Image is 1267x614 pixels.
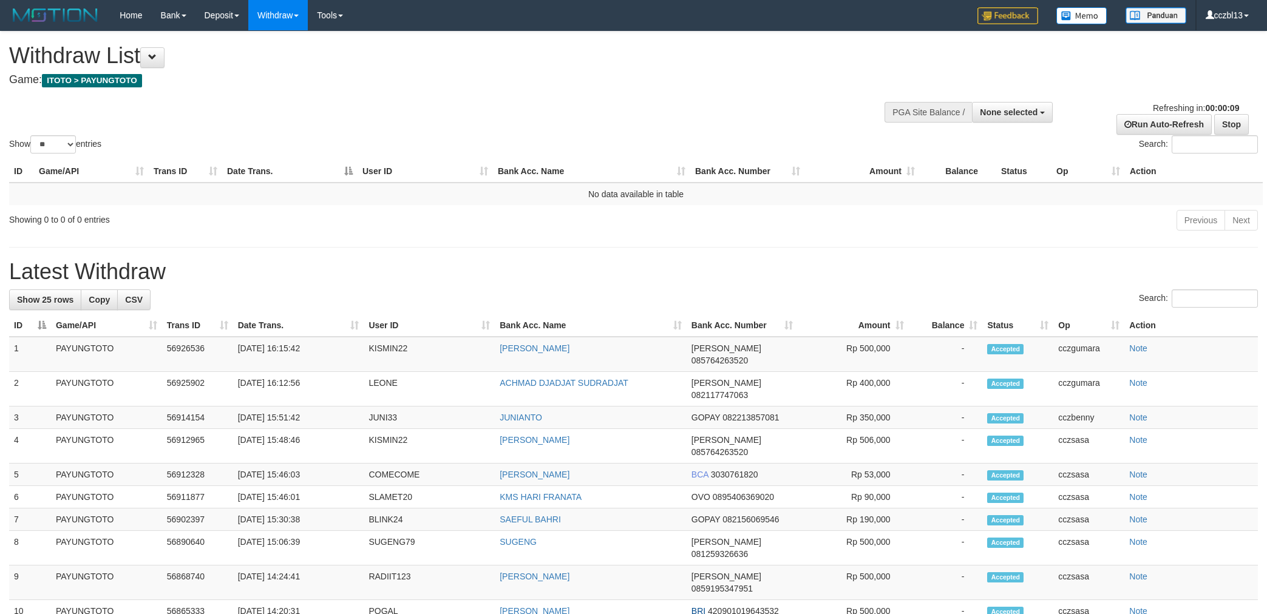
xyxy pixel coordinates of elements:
[690,160,805,183] th: Bank Acc. Number: activate to sort column ascending
[1172,289,1258,308] input: Search:
[364,508,495,531] td: BLINK24
[500,492,582,502] a: KMS HARI FRANATA
[1053,486,1124,508] td: cczsasa
[364,486,495,508] td: SLAMET20
[909,486,983,508] td: -
[972,102,1053,123] button: None selected
[1177,210,1225,231] a: Previous
[9,464,51,486] td: 5
[364,531,495,565] td: SUGENG79
[1053,407,1124,429] td: cczbenny
[909,508,983,531] td: -
[9,74,832,86] h4: Game:
[713,492,774,502] span: Copy 0895406369020 to clipboard
[9,209,519,226] div: Showing 0 to 0 of 0 entries
[233,429,364,464] td: [DATE] 15:48:46
[691,549,748,559] span: Copy 081259326636 to clipboard
[9,260,1258,284] h1: Latest Withdraw
[691,390,748,400] span: Copy 082117747063 to clipboard
[798,372,909,407] td: Rp 400,000
[233,486,364,508] td: [DATE] 15:46:01
[798,464,909,486] td: Rp 53,000
[162,372,233,407] td: 56925902
[722,413,779,422] span: Copy 082213857081 to clipboard
[1129,492,1147,502] a: Note
[691,343,761,353] span: [PERSON_NAME]
[1053,565,1124,600] td: cczsasa
[1126,7,1186,24] img: panduan.png
[9,407,51,429] td: 3
[9,337,51,372] td: 1
[233,531,364,565] td: [DATE] 15:06:39
[909,464,983,486] td: -
[1129,343,1147,353] a: Note
[977,7,1038,24] img: Feedback.jpg
[9,508,51,531] td: 7
[980,107,1038,117] span: None selected
[162,429,233,464] td: 56912965
[691,413,720,422] span: GOPAY
[691,447,748,457] span: Copy 085764263520 to clipboard
[691,492,710,502] span: OVO
[1129,378,1147,388] a: Note
[1053,337,1124,372] td: cczgumara
[500,343,569,353] a: [PERSON_NAME]
[798,407,909,429] td: Rp 350,000
[162,508,233,531] td: 56902397
[51,464,162,486] td: PAYUNGTOTO
[691,514,720,524] span: GOPAY
[233,314,364,337] th: Date Trans.: activate to sort column ascending
[987,344,1024,354] span: Accepted
[691,435,761,445] span: [PERSON_NAME]
[9,531,51,565] td: 8
[987,515,1024,525] span: Accepted
[51,372,162,407] td: PAYUNGTOTO
[51,531,162,565] td: PAYUNGTOTO
[1056,7,1107,24] img: Button%20Memo.svg
[798,531,909,565] td: Rp 500,000
[1225,210,1258,231] a: Next
[233,372,364,407] td: [DATE] 16:12:56
[81,289,118,310] a: Copy
[982,314,1053,337] th: Status: activate to sort column ascending
[9,565,51,600] td: 9
[798,314,909,337] th: Amount: activate to sort column ascending
[1124,314,1258,337] th: Action
[987,493,1024,503] span: Accepted
[364,407,495,429] td: JUNI33
[162,486,233,508] td: 56911877
[162,531,233,565] td: 56890640
[798,337,909,372] td: Rp 500,000
[909,429,983,464] td: -
[1053,531,1124,565] td: cczsasa
[9,372,51,407] td: 2
[358,160,493,183] th: User ID: activate to sort column ascending
[17,295,73,305] span: Show 25 rows
[1051,160,1125,183] th: Op: activate to sort column ascending
[722,514,779,524] span: Copy 082156069546 to clipboard
[1053,429,1124,464] td: cczsasa
[364,314,495,337] th: User ID: activate to sort column ascending
[1205,103,1239,113] strong: 00:00:09
[691,356,748,365] span: Copy 085764263520 to clipboard
[909,337,983,372] td: -
[1139,289,1258,308] label: Search:
[51,407,162,429] td: PAYUNGTOTO
[51,565,162,600] td: PAYUNGTOTO
[149,160,222,183] th: Trans ID: activate to sort column ascending
[1053,508,1124,531] td: cczsasa
[9,429,51,464] td: 4
[1139,135,1258,153] label: Search:
[920,160,996,183] th: Balance
[9,44,832,68] h1: Withdraw List
[233,337,364,372] td: [DATE] 16:15:42
[500,413,542,422] a: JUNIANTO
[987,572,1024,582] span: Accepted
[687,314,798,337] th: Bank Acc. Number: activate to sort column ascending
[162,464,233,486] td: 56912328
[233,464,364,486] td: [DATE] 15:46:03
[493,160,690,183] th: Bank Acc. Name: activate to sort column ascending
[1129,413,1147,422] a: Note
[885,102,972,123] div: PGA Site Balance /
[222,160,358,183] th: Date Trans.: activate to sort column descending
